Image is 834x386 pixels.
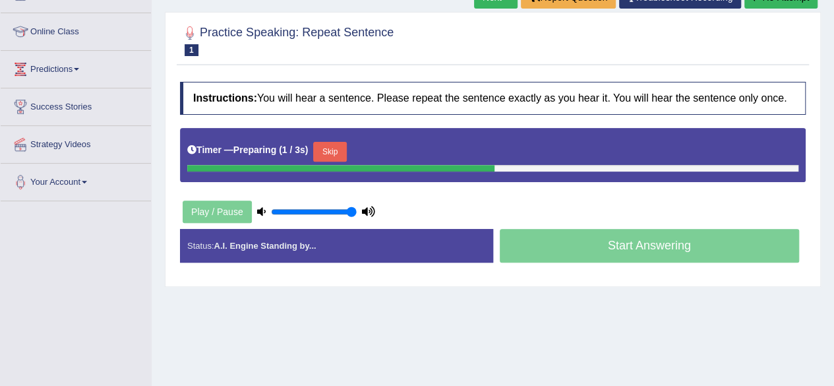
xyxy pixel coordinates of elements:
b: ( [279,145,282,155]
h2: Practice Speaking: Repeat Sentence [180,23,394,56]
a: Online Class [1,13,151,46]
a: Predictions [1,51,151,84]
div: Status: [180,229,493,263]
h5: Timer — [187,145,308,155]
b: Preparing [233,145,276,155]
a: Your Account [1,164,151,197]
a: Strategy Videos [1,126,151,159]
h4: You will hear a sentence. Please repeat the sentence exactly as you hear it. You will hear the se... [180,82,806,115]
b: ) [305,145,309,155]
strong: A.I. Engine Standing by... [214,241,316,251]
span: 1 [185,44,198,56]
a: Success Stories [1,88,151,121]
b: 1 / 3s [282,145,305,155]
b: Instructions: [193,92,257,104]
button: Skip [313,142,346,162]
